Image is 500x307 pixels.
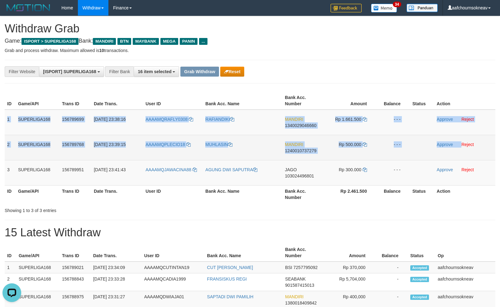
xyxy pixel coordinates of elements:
[207,276,247,281] a: FRANSISKUS REGI
[5,160,16,185] td: 3
[91,92,143,110] th: Date Trans.
[94,167,126,172] span: [DATE] 23:41:43
[60,262,91,273] td: 156789021
[16,160,60,185] td: SUPERLIGA168
[285,294,303,299] span: MANDIRI
[331,4,362,12] img: Feedback.jpg
[407,4,438,12] img: panduan.png
[363,117,367,122] a: Copy 1661500 to clipboard
[5,273,16,291] td: 2
[5,185,16,203] th: ID
[94,142,126,147] span: [DATE] 23:39:15
[326,185,376,203] th: Rp 2.461.500
[145,167,191,172] span: AAAAMQJAWACINA88
[5,92,16,110] th: ID
[285,117,303,122] span: MANDIRI
[145,117,193,122] a: AAAAMQRAFLY0308
[145,142,191,147] a: AAAAMQPLECIO18
[285,167,297,172] span: JAGO
[93,38,116,45] span: MANDIRI
[5,110,16,135] td: 1
[410,185,434,203] th: Status
[339,167,361,172] span: Rp 300.000
[5,262,16,273] td: 1
[283,244,325,262] th: Bank Acc. Number
[376,160,410,185] td: - - -
[142,262,205,273] td: AAAAMQCUTINTAN19
[434,185,495,203] th: Action
[434,92,495,110] th: Action
[285,265,292,270] span: BSI
[16,185,60,203] th: Game/API
[60,244,91,262] th: Trans ID
[363,142,367,147] a: Copy 500000 to clipboard
[203,185,282,203] th: Bank Acc. Name
[205,167,257,172] a: AGUNG DWI SAPUTRA
[461,117,474,122] a: Reject
[207,294,254,299] a: SAPTADI DWI PAMILIH
[285,173,314,178] span: Copy 103024496801 to clipboard
[16,135,60,160] td: SUPERLIGA168
[2,2,21,21] button: Open LiveChat chat widget
[180,38,198,45] span: PANIN
[205,117,234,122] a: RAFIANDIKI
[220,67,244,77] button: Reset
[205,244,283,262] th: Bank Acc. Name
[283,185,326,203] th: Bank Acc. Number
[16,110,60,135] td: SUPERLIGA168
[145,117,188,122] span: AAAAMQRAFLY0308
[435,273,495,291] td: aafchournsokneav
[60,185,91,203] th: Trans ID
[145,142,185,147] span: AAAAMQPLECIO18
[105,66,134,77] div: Filter Bank
[180,67,219,77] button: Grab Withdraw
[138,69,171,74] span: 16 item selected
[285,283,314,288] span: Copy 901587415013 to clipboard
[16,92,60,110] th: Game/API
[160,38,178,45] span: MEGA
[408,244,435,262] th: Status
[435,244,495,262] th: Op
[325,244,375,262] th: Amount
[283,92,326,110] th: Bank Acc. Number
[62,117,84,122] span: 156789699
[285,148,317,153] span: Copy 1240010737279 to clipboard
[363,167,367,172] a: Copy 300000 to clipboard
[5,38,495,44] h4: Game: Bank:
[133,38,159,45] span: MAYBANK
[339,142,361,147] span: Rp 500.000
[293,265,318,270] span: Copy 7257795092 to clipboard
[205,142,232,147] a: MUHLASIN
[371,4,397,12] img: Button%20Memo.svg
[5,135,16,160] td: 2
[285,123,317,128] span: Copy 1340029046660 to clipboard
[376,92,410,110] th: Balance
[94,117,126,122] span: [DATE] 23:38:16
[376,185,410,203] th: Balance
[375,262,408,273] td: -
[16,244,60,262] th: Game/API
[91,273,142,291] td: [DATE] 23:33:28
[21,38,79,45] span: ISPORT > SUPERLIGA168
[199,38,207,45] span: ...
[143,185,203,203] th: User ID
[91,244,142,262] th: Date Trans.
[375,244,408,262] th: Balance
[326,92,376,110] th: Amount
[5,3,52,12] img: MOTION_logo.png
[62,167,84,172] span: 156789951
[16,273,60,291] td: SUPERLIGA168
[325,273,375,291] td: Rp 5,704,000
[60,273,91,291] td: 156788843
[285,276,306,281] span: SEABANK
[117,38,131,45] span: BTN
[435,262,495,273] td: aafchournsokneav
[5,244,16,262] th: ID
[461,142,474,147] a: Reject
[461,167,474,172] a: Reject
[134,66,179,77] button: 16 item selected
[43,69,96,74] span: [ISPORT] SUPERLIGA168
[39,66,104,77] button: [ISPORT] SUPERLIGA168
[203,92,282,110] th: Bank Acc. Name
[142,244,205,262] th: User ID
